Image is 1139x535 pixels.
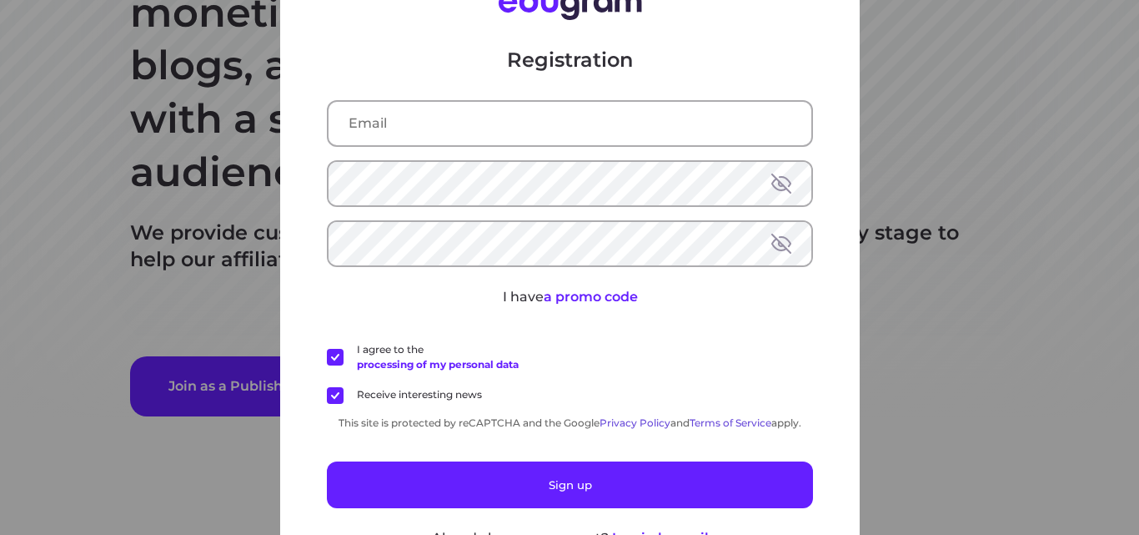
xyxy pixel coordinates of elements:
[327,287,813,307] p: I have
[357,358,519,371] a: processing of my personal data
[327,47,813,73] p: Registration
[329,102,811,145] input: Email
[327,416,813,429] div: This site is protected by reCAPTCHA and the Google and apply.
[543,289,637,305] span: a promo code
[690,416,771,429] a: Terms of Service
[600,416,670,429] a: Privacy Policy
[327,462,813,508] button: Sign up
[327,342,519,372] label: I agree to the
[327,387,482,404] label: Receive interesting news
